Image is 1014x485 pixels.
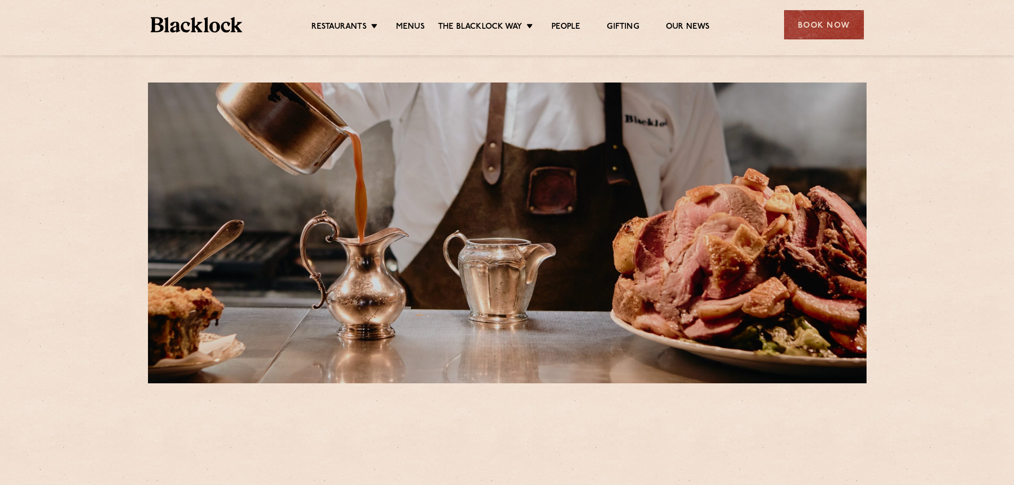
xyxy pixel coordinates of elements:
a: People [551,22,580,34]
a: Gifting [607,22,639,34]
img: BL_Textured_Logo-footer-cropped.svg [151,17,243,32]
a: The Blacklock Way [438,22,522,34]
a: Our News [666,22,710,34]
a: Menus [396,22,425,34]
div: Book Now [784,10,864,39]
a: Restaurants [311,22,367,34]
